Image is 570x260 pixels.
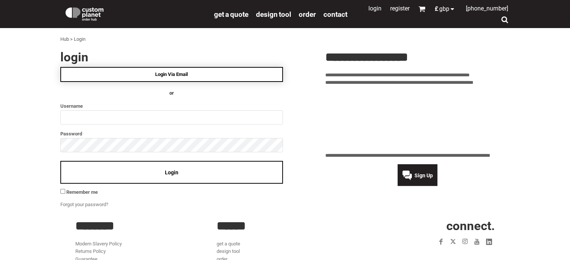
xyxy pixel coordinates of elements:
[323,10,347,19] span: Contact
[60,102,283,110] label: Username
[299,10,316,19] span: order
[299,10,316,18] a: order
[390,5,410,12] a: Register
[75,248,106,254] a: Returns Policy
[323,10,347,18] a: Contact
[214,10,248,19] span: get a quote
[217,241,240,247] a: get a quote
[66,189,98,195] span: Remember me
[75,241,122,247] a: Modern Slavery Policy
[466,5,508,12] span: [PHONE_NUMBER]
[60,2,210,24] a: Custom Planet
[368,5,381,12] a: Login
[439,6,449,12] span: GBP
[74,36,85,43] div: Login
[214,10,248,18] a: get a quote
[325,91,510,147] iframe: Customer reviews powered by Trustpilot
[60,89,283,97] h4: OR
[155,71,188,77] span: Login Via Email
[60,189,65,194] input: Remember me
[358,220,495,232] h2: CONNECT.
[60,67,283,82] a: Login Via Email
[70,36,73,43] div: >
[256,10,291,19] span: design tool
[60,129,283,138] label: Password
[414,172,433,178] span: Sign Up
[60,36,69,42] a: Hub
[217,248,240,254] a: design tool
[435,6,439,12] span: £
[165,169,178,175] span: Login
[256,10,291,18] a: design tool
[60,51,283,63] h2: Login
[60,202,108,207] a: Forgot your password?
[64,6,105,21] img: Custom Planet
